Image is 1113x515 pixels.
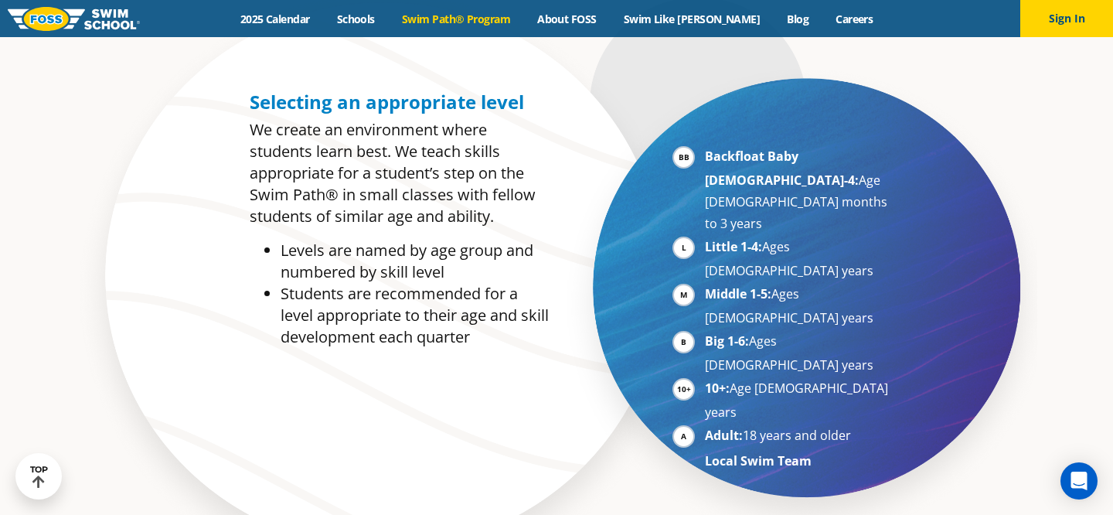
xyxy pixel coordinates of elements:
[388,12,523,26] a: Swim Path® Program
[705,380,730,397] strong: 10+:
[30,465,48,489] div: TOP
[705,238,762,255] strong: Little 1-4:
[705,145,894,234] li: Age [DEMOGRAPHIC_DATA] months to 3 years
[705,333,749,350] strong: Big 1-6:
[250,119,549,227] p: We create an environment where students learn best. We teach skills appropriate for a student’s s...
[226,12,323,26] a: 2025 Calendar
[323,12,388,26] a: Schools
[705,285,771,302] strong: Middle 1-5:
[774,12,822,26] a: Blog
[705,330,894,376] li: Ages [DEMOGRAPHIC_DATA] years
[705,148,859,189] strong: Backfloat Baby [DEMOGRAPHIC_DATA]-4:
[610,12,774,26] a: Swim Like [PERSON_NAME]
[705,425,894,448] li: 18 years and older
[705,377,894,423] li: Age [DEMOGRAPHIC_DATA] years
[705,452,812,469] strong: Local Swim Team
[822,12,887,26] a: Careers
[8,7,140,31] img: FOSS Swim School Logo
[281,283,549,348] li: Students are recommended for a level appropriate to their age and skill development each quarter
[250,89,524,114] span: Selecting an appropriate level
[281,240,549,283] li: Levels are named by age group and numbered by skill level
[524,12,611,26] a: About FOSS
[705,283,894,329] li: Ages [DEMOGRAPHIC_DATA] years
[705,427,743,444] strong: Adult:
[705,236,894,281] li: Ages [DEMOGRAPHIC_DATA] years
[1060,462,1098,500] div: Open Intercom Messenger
